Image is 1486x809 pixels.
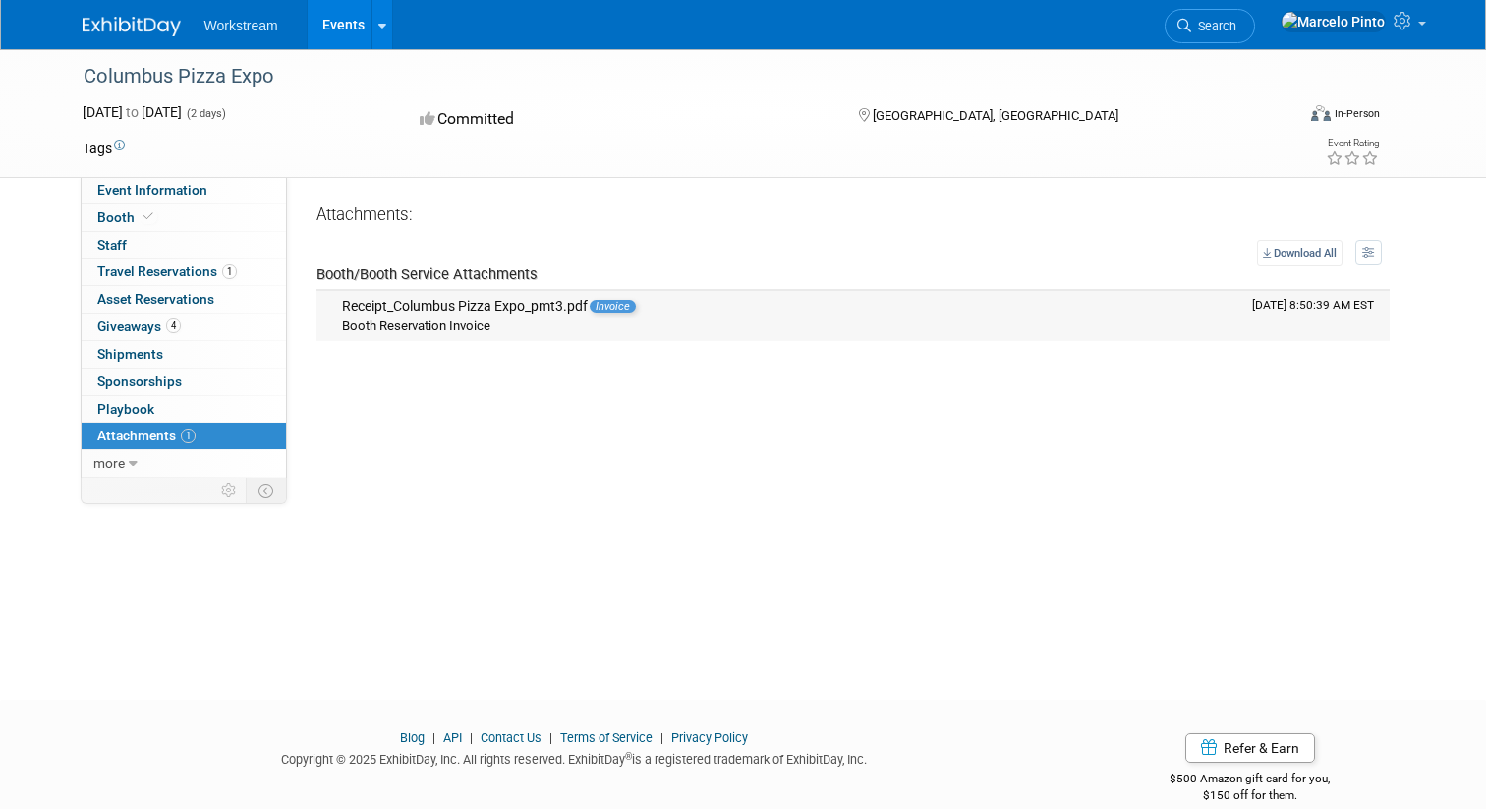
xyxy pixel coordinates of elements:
span: (2 days) [185,107,226,120]
a: Playbook [82,396,286,423]
span: Search [1191,19,1236,33]
span: Attachments [97,428,196,443]
img: Format-Inperson.png [1311,105,1331,121]
span: [GEOGRAPHIC_DATA], [GEOGRAPHIC_DATA] [873,108,1118,123]
div: Event Rating [1326,139,1379,148]
img: ExhibitDay [83,17,181,36]
div: Event Format [1188,102,1380,132]
span: Invoice [590,300,636,313]
span: 4 [166,318,181,333]
td: Toggle Event Tabs [246,478,286,503]
div: In-Person [1334,106,1380,121]
a: Sponsorships [82,369,286,395]
div: $500 Amazon gift card for you, [1096,758,1404,803]
a: Blog [400,730,425,745]
a: Shipments [82,341,286,368]
span: Sponsorships [97,374,182,389]
td: Tags [83,139,125,158]
td: Personalize Event Tab Strip [212,478,247,503]
div: $150 off for them. [1096,787,1404,804]
div: Copyright © 2025 ExhibitDay, Inc. All rights reserved. ExhibitDay is a registered trademark of Ex... [83,746,1066,769]
span: Booth Reservation Invoice [342,318,490,333]
a: Search [1165,9,1255,43]
div: Columbus Pizza Expo [77,59,1270,94]
a: Attachments1 [82,423,286,449]
a: Giveaways4 [82,314,286,340]
span: Shipments [97,346,163,362]
span: Playbook [97,401,154,417]
span: more [93,455,125,471]
span: to [123,104,142,120]
span: | [465,730,478,745]
span: Workstream [204,18,278,33]
a: Booth [82,204,286,231]
a: Travel Reservations1 [82,259,286,285]
span: | [428,730,440,745]
img: Marcelo Pinto [1281,11,1386,32]
span: Giveaways [97,318,181,334]
span: Event Information [97,182,207,198]
span: Upload Timestamp [1252,298,1374,312]
span: Booth/Booth Service Attachments [316,265,538,283]
span: 1 [181,429,196,443]
a: more [82,450,286,477]
a: Download All [1257,240,1343,266]
div: Committed [414,102,827,137]
a: Asset Reservations [82,286,286,313]
i: Booth reservation complete [143,211,153,222]
span: 1 [222,264,237,279]
a: API [443,730,462,745]
a: Privacy Policy [671,730,748,745]
span: [DATE] [DATE] [83,104,182,120]
span: Asset Reservations [97,291,214,307]
a: Refer & Earn [1185,733,1315,763]
a: Terms of Service [560,730,653,745]
sup: ® [625,751,632,762]
span: Staff [97,237,127,253]
a: Staff [82,232,286,259]
span: Booth [97,209,157,225]
span: | [544,730,557,745]
div: Attachments: [316,203,1390,230]
span: | [656,730,668,745]
div: Receipt_Columbus Pizza Expo_pmt3.pdf [342,298,1236,316]
span: Travel Reservations [97,263,237,279]
a: Event Information [82,177,286,203]
td: Upload Timestamp [1244,291,1390,340]
a: Contact Us [481,730,542,745]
